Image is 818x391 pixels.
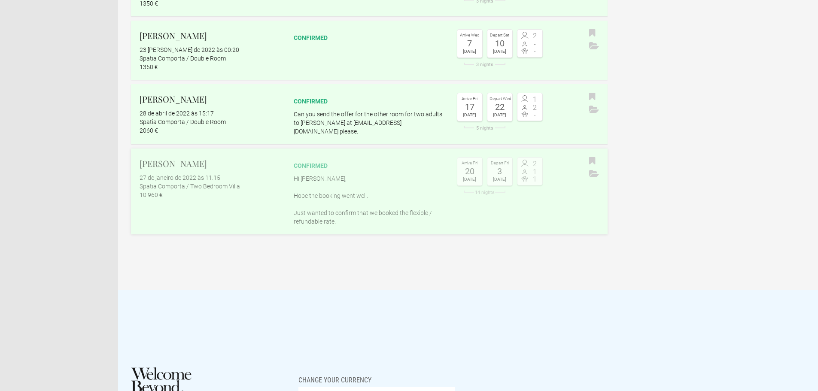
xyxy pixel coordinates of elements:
button: Bookmark [587,91,598,103]
flynt-currency: 10 960 € [140,191,163,198]
div: Spatia Comporta / Double Room [140,118,282,126]
div: 3 [490,167,510,176]
div: 10 [490,39,510,48]
div: [DATE] [459,111,480,119]
div: Depart Fri [490,160,510,167]
div: Arrive Fri [459,160,480,167]
div: [DATE] [459,176,480,183]
a: [PERSON_NAME] 27 de janeiro de 2022 às 11:15 Spatia Comporta / Two Bedroom Villa 10 960 € confirm... [131,149,608,234]
button: Archive [587,40,601,53]
div: Arrive Wed [459,32,480,39]
span: 2 [530,33,540,39]
h2: [PERSON_NAME] [140,93,282,106]
span: - [530,112,540,118]
span: 2 [530,161,540,167]
h2: [PERSON_NAME] [140,157,282,170]
span: 1 [530,169,540,176]
div: Spatia Comporta / Two Bedroom Villa [140,182,282,191]
button: Bookmark [587,27,598,40]
button: Archive [587,103,601,116]
div: 7 [459,39,480,48]
span: - [530,41,540,48]
flynt-date-display: 28 de abril de 2022 às 15:17 [140,110,214,117]
div: confirmed [294,97,445,106]
div: [DATE] [459,48,480,55]
p: Hi [PERSON_NAME], Hope the booking went well. Just wanted to confirm that we booked the flexible ... [294,174,445,226]
span: 1 [530,176,540,183]
span: Change your currency [298,367,371,385]
div: [DATE] [490,176,510,183]
button: Bookmark [587,155,598,168]
div: 3 nights [457,62,513,67]
div: [DATE] [490,48,510,55]
div: confirmed [294,161,445,170]
div: Depart Sat [490,32,510,39]
div: 20 [459,167,480,176]
flynt-currency: 1350 € [140,64,158,70]
div: 22 [490,103,510,111]
div: [DATE] [490,111,510,119]
button: Archive [587,168,601,181]
div: Arrive Fri [459,95,480,103]
a: [PERSON_NAME] 28 de abril de 2022 às 15:17 Spatia Comporta / Double Room 2060 € confirmed Can you... [131,84,608,144]
span: 1 [530,96,540,103]
div: confirmed [294,33,445,42]
div: Spatia Comporta / Double Room [140,54,282,63]
a: [PERSON_NAME] 23 [PERSON_NAME] de 2022 às 00:20 Spatia Comporta / Double Room 1350 € confirmed Ar... [131,21,608,80]
div: 17 [459,103,480,111]
div: Depart Wed [490,95,510,103]
flynt-date-display: 23 [PERSON_NAME] de 2022 às 00:20 [140,46,239,53]
div: 5 nights [457,126,513,130]
span: - [530,48,540,55]
h2: [PERSON_NAME] [140,29,282,42]
flynt-date-display: 27 de janeiro de 2022 às 11:15 [140,174,220,181]
p: Can you send the offer for the other room for two adults to [PERSON_NAME] at [EMAIL_ADDRESS][DOMA... [294,110,445,136]
span: 2 [530,104,540,111]
div: 14 nights [457,190,513,195]
flynt-currency: 2060 € [140,127,158,134]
